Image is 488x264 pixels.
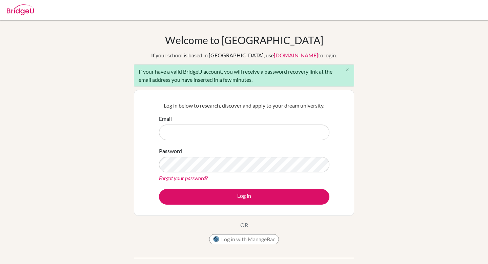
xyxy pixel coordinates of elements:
label: Email [159,115,172,123]
img: Bridge-U [7,4,34,15]
div: If your have a valid BridgeU account, you will receive a password recovery link at the email addr... [134,64,354,87]
p: Log in below to research, discover and apply to your dream university. [159,101,329,110]
i: close [345,67,350,72]
h1: Welcome to [GEOGRAPHIC_DATA] [165,34,323,46]
div: If your school is based in [GEOGRAPHIC_DATA], use to login. [151,51,337,59]
p: OR [240,221,248,229]
a: Forgot your password? [159,175,208,181]
button: Log in [159,189,329,205]
button: Log in with ManageBac [209,234,279,244]
label: Password [159,147,182,155]
a: [DOMAIN_NAME] [274,52,318,58]
button: Close [340,65,354,75]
